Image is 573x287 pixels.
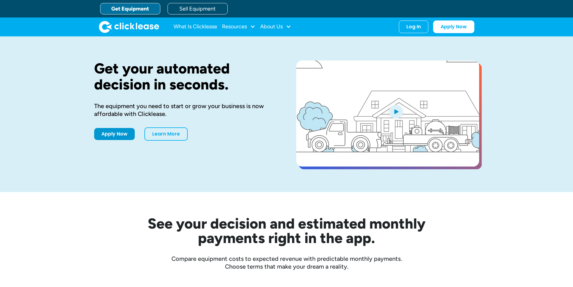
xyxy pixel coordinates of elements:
[144,127,188,141] a: Learn More
[296,61,479,167] a: open lightbox
[94,61,277,92] h1: Get your automated decision in seconds.
[222,21,255,33] div: Resources
[260,21,291,33] div: About Us
[406,24,421,30] div: Log In
[168,3,228,14] a: Sell Equipment
[94,102,277,118] div: The equipment you need to start or grow your business is now affordable with Clicklease.
[99,21,159,33] img: Clicklease logo
[100,3,160,14] a: Get Equipment
[99,21,159,33] a: home
[118,216,455,245] h2: See your decision and estimated monthly payments right in the app.
[94,128,135,140] a: Apply Now
[94,255,479,270] div: Compare equipment costs to expected revenue with predictable monthly payments. Choose terms that ...
[174,21,217,33] a: What Is Clicklease
[388,103,404,120] img: Blue play button logo on a light blue circular background
[433,20,474,33] a: Apply Now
